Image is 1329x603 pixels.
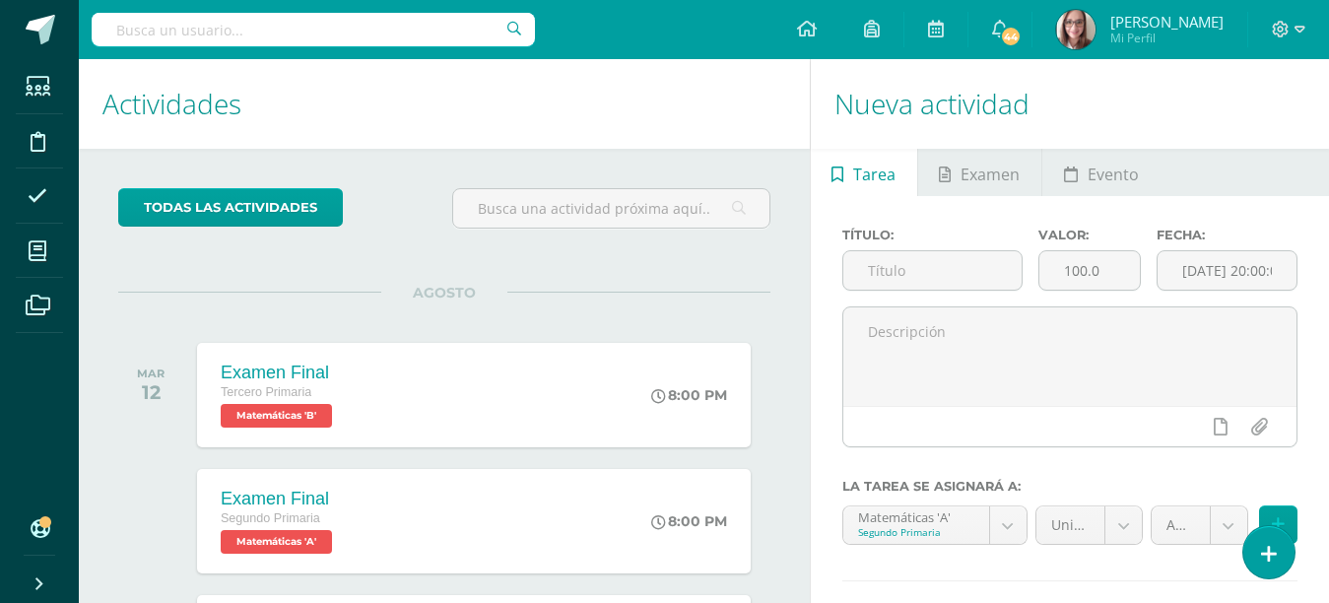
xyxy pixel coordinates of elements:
span: Segundo Primaria [221,511,320,525]
label: Fecha: [1157,228,1297,242]
a: Evento [1042,149,1160,196]
span: Tercero Primaria [221,385,311,399]
input: Fecha de entrega [1158,251,1296,290]
div: 8:00 PM [651,386,727,404]
input: Busca un usuario... [92,13,535,46]
a: todas las Actividades [118,188,343,227]
div: Segundo Primaria [858,525,974,539]
span: [PERSON_NAME] [1110,12,1224,32]
a: Autoevaluación (5.0%) [1152,506,1247,544]
input: Puntos máximos [1039,251,1140,290]
input: Busca una actividad próxima aquí... [453,189,769,228]
h1: Actividades [102,59,786,149]
label: La tarea se asignará a: [842,479,1297,494]
h1: Nueva actividad [834,59,1305,149]
span: Mi Perfil [1110,30,1224,46]
a: Matemáticas 'A'Segundo Primaria [843,506,1027,544]
label: Título: [842,228,1023,242]
a: Unidad 3 [1036,506,1143,544]
span: Evento [1088,151,1139,198]
div: MAR [137,367,165,380]
a: Examen [918,149,1041,196]
div: 12 [137,380,165,404]
span: Matemáticas 'A' [221,530,332,554]
span: AGOSTO [381,284,507,301]
a: Tarea [811,149,917,196]
div: Examen Final [221,489,337,509]
label: Valor: [1038,228,1141,242]
span: Tarea [853,151,896,198]
div: Examen Final [221,363,337,383]
span: Matemáticas 'B' [221,404,332,428]
div: 8:00 PM [651,512,727,530]
div: Matemáticas 'A' [858,506,974,525]
span: Examen [961,151,1020,198]
span: Unidad 3 [1051,506,1091,544]
img: 11e318c0762c31058ab6ca225cab9c5d.png [1056,10,1096,49]
span: Autoevaluación (5.0%) [1166,506,1195,544]
input: Título [843,251,1022,290]
span: 44 [1000,26,1022,47]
